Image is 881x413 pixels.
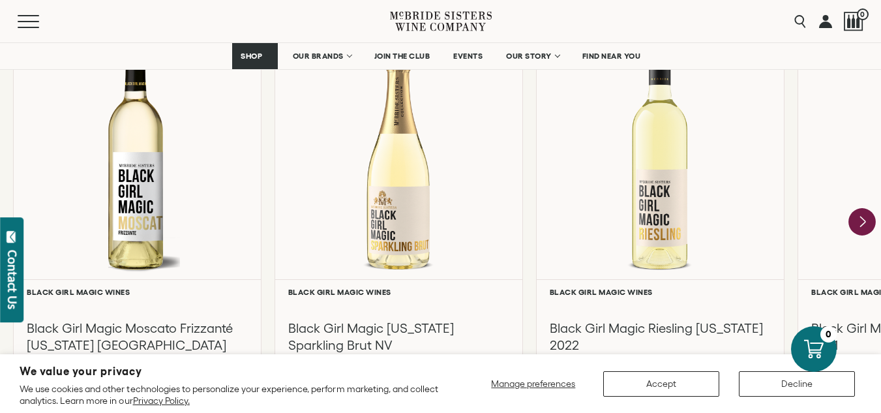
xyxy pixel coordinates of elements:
[550,288,771,296] h6: Black Girl Magic Wines
[848,208,876,236] button: Next
[445,43,491,69] a: EVENTS
[20,366,441,377] h2: We value your privacy
[20,383,441,406] p: We use cookies and other technologies to personalize your experience, perform marketing, and coll...
[288,320,509,354] h3: Black Girl Magic [US_STATE] Sparkling Brut NV
[284,43,359,69] a: OUR BRANDS
[275,25,523,393] a: White Black Girl Magic California Sparkling Brut Black Girl Magic Wines Black Girl Magic [US_STAT...
[582,52,641,61] span: FIND NEAR YOU
[603,371,719,397] button: Accept
[293,52,344,61] span: OUR BRANDS
[288,288,509,296] h6: Black Girl Magic Wines
[506,52,552,61] span: OUR STORY
[536,25,784,393] a: White Black Girl Magic Riesling California Black Girl Magic Wines Black Girl Magic Riesling [US_S...
[6,250,19,309] div: Contact Us
[491,378,575,389] span: Manage preferences
[241,52,263,61] span: SHOP
[857,8,869,20] span: 0
[27,320,248,354] h3: Black Girl Magic Moscato Frizzanté [US_STATE] [GEOGRAPHIC_DATA]
[498,43,567,69] a: OUR STORY
[574,43,650,69] a: FIND NEAR YOU
[550,320,771,354] h3: Black Girl Magic Riesling [US_STATE] 2022
[366,43,439,69] a: JOIN THE CLUB
[820,326,837,343] div: 0
[18,15,65,28] button: Mobile Menu Trigger
[13,25,261,393] a: White Black Girl Magic Moscato Frizzanté California NV Black Girl Magic Wines Black Girl Magic Mo...
[374,52,430,61] span: JOIN THE CLUB
[453,52,483,61] span: EVENTS
[483,371,584,397] button: Manage preferences
[739,371,855,397] button: Decline
[27,288,248,296] h6: Black Girl Magic Wines
[232,43,278,69] a: SHOP
[133,395,190,406] a: Privacy Policy.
